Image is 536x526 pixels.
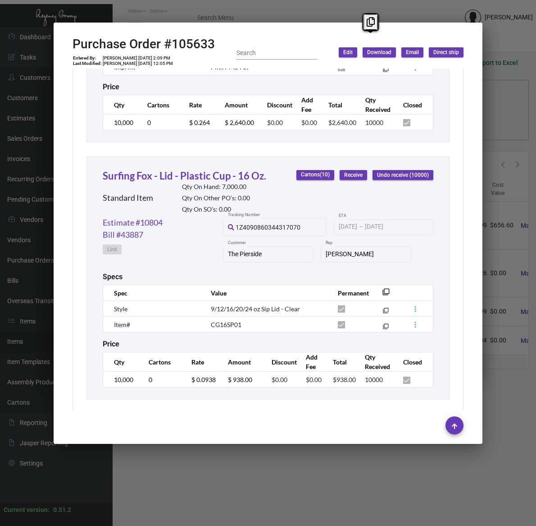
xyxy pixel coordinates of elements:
[344,171,363,179] span: Receive
[365,376,383,383] span: 10000
[182,206,250,213] h2: Qty On SO’s: 0.00
[140,352,183,372] th: Cartons
[329,285,369,301] th: Permanent
[383,68,389,74] mat-icon: filter_none
[103,95,138,115] th: Qty
[73,37,215,52] h2: Purchase Order #105633
[406,49,419,56] span: Email
[272,376,287,383] span: $0.00
[202,285,329,301] th: Value
[296,170,334,180] button: Cartons(10)
[365,223,408,231] input: End date
[73,55,102,61] td: Entered By:
[102,55,173,61] td: [PERSON_NAME] [DATE] 2:09 PM
[401,47,423,57] button: Email
[107,246,117,254] span: Link
[333,376,356,383] span: $938.00
[73,61,102,66] td: Last Modified:
[363,47,396,57] button: Download
[236,224,300,231] span: 1Z4090860344317070
[103,83,119,91] h2: Price
[114,305,127,313] span: Style
[4,505,50,515] div: Current version:
[429,47,463,57] button: Direct ship
[103,170,266,182] a: Surfing Fox - Lid - Plastic Cup - 16 Oz.
[365,119,383,126] span: 10000
[367,17,375,27] i: Copy
[301,119,317,126] span: $0.00
[339,47,357,57] button: Edit
[53,505,71,515] div: 0.51.2
[258,95,292,115] th: Discount
[433,49,459,56] span: Direct ship
[356,95,394,115] th: Qty Received
[394,95,433,115] th: Closed
[263,352,297,372] th: Discount
[372,170,433,180] button: Undo receive (10000)
[297,352,324,372] th: Add Fee
[182,183,250,191] h2: Qty On Hand: 7,000.00
[292,95,319,115] th: Add Fee
[103,352,140,372] th: Qty
[367,49,391,56] span: Download
[211,321,241,328] span: CG16SP01
[359,223,363,231] span: –
[211,305,300,313] span: 9/12/16/20/24 oz Sip Lid - Clear
[324,352,356,372] th: Total
[340,170,367,180] button: Receive
[138,95,180,115] th: Cartons
[383,325,389,331] mat-icon: filter_none
[383,309,389,315] mat-icon: filter_none
[343,49,353,56] span: Edit
[339,223,357,231] input: Start date
[102,61,173,66] td: [PERSON_NAME] [DATE] 12:05 PM
[103,245,122,254] button: Link
[267,119,283,126] span: $0.00
[182,352,219,372] th: Rate
[103,285,202,301] th: Spec
[216,95,259,115] th: Amount
[356,352,394,372] th: Qty Received
[301,171,330,179] span: Cartons
[180,95,216,115] th: Rate
[377,171,429,179] span: Undo receive (10000)
[103,340,119,348] h2: Price
[394,352,433,372] th: Closed
[103,229,143,241] a: Bill #43887
[320,172,330,178] span: (10)
[319,95,356,115] th: Total
[103,217,163,229] a: Estimate #10804
[306,376,322,383] span: $0.00
[328,119,356,126] span: $2,640.00
[382,291,390,298] mat-icon: filter_none
[103,272,123,281] h2: Specs
[114,321,130,328] span: Item#
[182,194,250,202] h2: Qty On Other PO’s: 0.00
[219,352,263,372] th: Amount
[103,193,153,203] h2: Standard Item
